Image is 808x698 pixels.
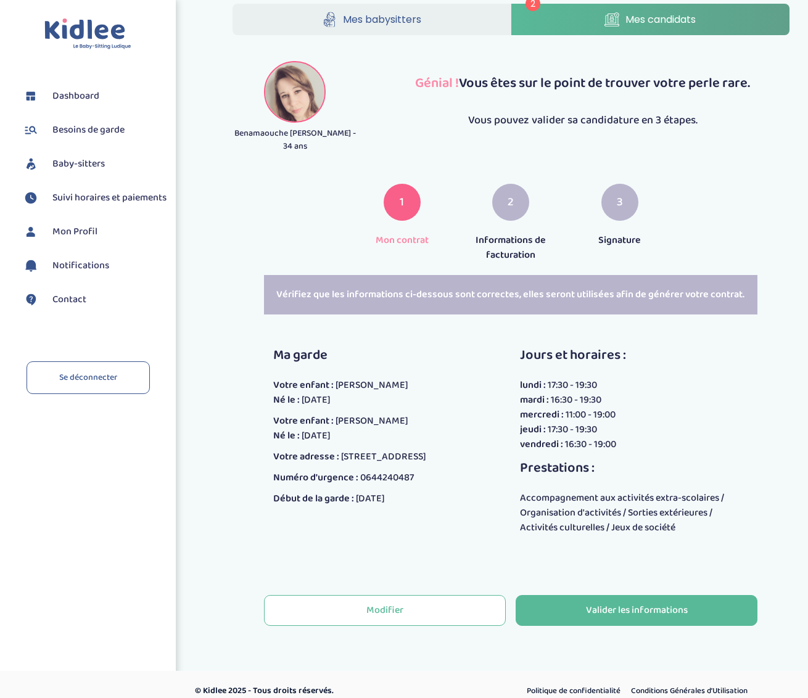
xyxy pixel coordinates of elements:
p: Prestations : [520,458,748,478]
a: Mes babysitters [233,4,511,35]
span: Mes candidats [625,12,696,27]
span: [PERSON_NAME] [336,413,408,429]
button: Valider les informations [516,595,757,626]
button: Modifier [264,595,506,626]
span: Baby-sitters [52,157,105,171]
span: Votre enfant : [273,377,334,393]
span: mardi : [520,392,549,408]
span: Numéro d'urgence : [273,470,358,485]
span: 16:30 - 19:00 [565,437,616,452]
span: jeudi : [520,422,546,437]
a: Dashboard [22,87,167,105]
span: [PERSON_NAME] [336,377,408,393]
span: 0644240487 [360,470,414,485]
span: [DATE] [356,491,385,506]
p: Informations de facturation [466,233,556,263]
span: Né le : [273,428,300,443]
span: Génial ! [415,72,459,94]
span: 11:00 - 19:00 [566,407,616,422]
img: dashboard.svg [22,87,40,105]
span: 17:30 - 19:30 [548,422,597,437]
p: Vous pouvez valider sa candidature en 3 étapes. [376,112,789,129]
span: 2 [508,194,514,211]
span: [STREET_ADDRESS] [341,449,426,464]
span: vendredi : [520,437,563,452]
a: Suivi horaires et paiements [22,189,167,207]
img: notification.svg [22,257,40,275]
span: Suivi horaires et paiements [52,191,167,205]
span: 17:30 - 19:30 [548,377,597,393]
span: Contact [52,292,86,307]
img: logo.svg [44,18,131,50]
span: Mes babysitters [343,12,421,27]
span: Votre enfant : [273,413,334,429]
img: contact.svg [22,290,40,309]
span: mercredi : [520,407,564,422]
span: 3 [617,194,623,211]
a: Mes candidats [511,4,789,35]
img: besoin.svg [22,121,40,139]
p: Mon contrat [357,233,447,248]
a: Mon Profil [22,223,167,241]
span: Né le : [273,392,300,408]
span: 1 [400,194,404,211]
img: profil.svg [22,223,40,241]
div: Valider les informations [586,604,688,618]
span: 16:30 - 19:30 [551,392,601,408]
img: suivihoraire.svg [22,189,40,207]
span: [DATE] [302,392,331,408]
a: Contact [22,290,167,309]
div: Modifier [366,604,403,618]
a: Baby-sitters [22,155,167,173]
span: Besoins de garde [52,123,125,138]
div: Vérifiez que les informations ci-dessous sont correctes, elles seront utilisées afin de générer v... [264,275,757,314]
span: Début de la garde : [273,491,354,506]
img: babysitters.svg [22,155,40,173]
a: Besoins de garde [22,121,167,139]
p: Signature [575,233,666,248]
span: Notifications [52,258,109,273]
p: Benamaouche [PERSON_NAME] - 34 ans [233,127,358,153]
p: Jours et horaires : [520,345,748,366]
p: Ma garde [273,345,426,366]
span: Votre adresse : [273,449,339,464]
span: lundi : [520,377,546,393]
div: Accompagnement aux activités extra-scolaires / Organisation d'activités / Sorties extérieures / A... [520,491,748,535]
a: Notifications [22,257,167,275]
span: Dashboard [52,89,99,104]
span: [DATE] [302,428,331,443]
span: Mon Profil [52,224,97,239]
p: © Kidlee 2025 - Tous droits réservés. [195,684,456,697]
a: Se déconnecter [27,361,150,394]
p: Vous êtes sur le point de trouver votre perle rare. [376,73,789,94]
